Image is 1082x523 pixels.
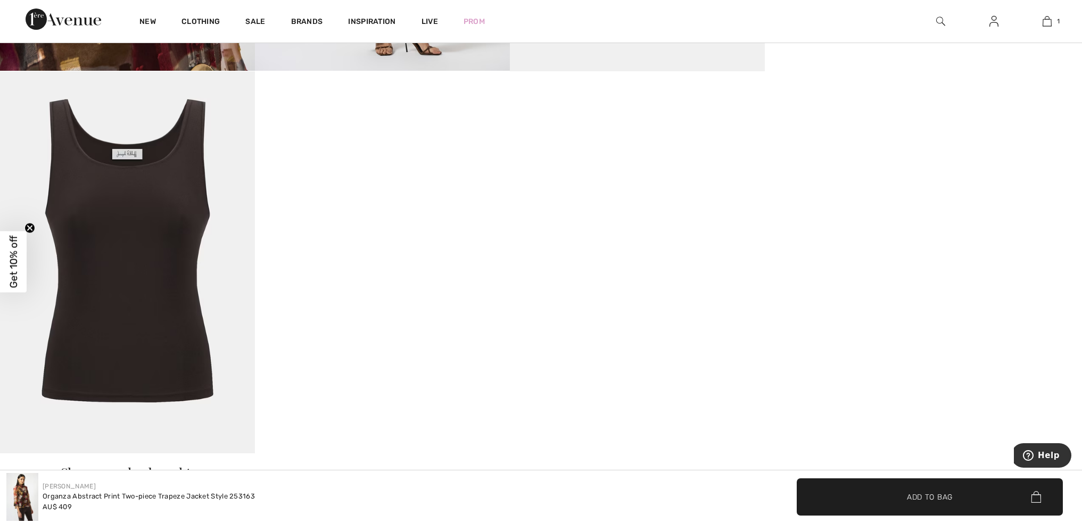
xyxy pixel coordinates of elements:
[1043,15,1052,28] img: My Bag
[181,17,220,28] a: Clothing
[43,503,72,511] span: AU$ 409
[422,16,438,27] a: Live
[6,473,38,521] img: Organza Abstract Print Two-Piece Trapeze Jacket style 253163
[61,466,1022,480] h3: Shoppers also bought
[245,17,265,28] a: Sale
[43,491,255,502] div: Organza Abstract Print Two-piece Trapeze Jacket Style 253163
[43,483,96,490] a: [PERSON_NAME]
[139,17,156,28] a: New
[26,9,101,30] img: 1ère Avenue
[907,491,953,502] span: Add to Bag
[936,15,945,28] img: search the website
[981,15,1007,28] a: Sign In
[1031,491,1041,503] img: Bag.svg
[1021,15,1073,28] a: 1
[348,17,395,28] span: Inspiration
[464,16,485,27] a: Prom
[24,222,35,233] button: Close teaser
[291,17,323,28] a: Brands
[7,235,20,288] span: Get 10% off
[797,478,1063,516] button: Add to Bag
[1057,16,1060,26] span: 1
[989,15,998,28] img: My Info
[1014,443,1071,470] iframe: Opens a widget where you can find more information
